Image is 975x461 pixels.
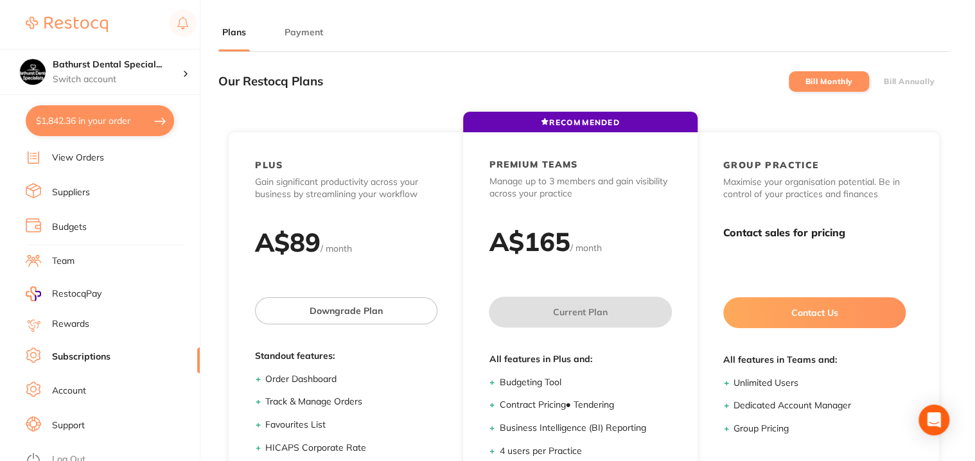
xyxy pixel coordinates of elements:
[53,73,182,86] p: Switch account
[733,399,906,412] li: Dedicated Account Manager
[52,419,85,432] a: Support
[26,286,101,301] a: RestocqPay
[52,385,86,397] a: Account
[489,159,577,170] h2: PREMIUM TEAMS
[52,288,101,300] span: RestocqPay
[723,159,819,171] h2: GROUP PRACTICE
[281,26,327,39] button: Payment
[52,351,110,363] a: Subscriptions
[265,419,437,431] li: Favourites List
[255,159,283,171] h2: PLUS
[489,175,671,200] p: Manage up to 3 members and gain visibility across your practice
[723,227,906,239] h3: Contact sales for pricing
[723,354,906,367] span: All features in Teams and:
[26,17,108,32] img: Restocq Logo
[53,58,182,71] h4: Bathurst Dental Specialists
[499,445,671,458] li: 4 users per Practice
[321,243,352,254] span: / month
[26,105,174,136] button: $1,842.36 in your order
[218,26,250,39] button: Plans
[218,74,323,89] h3: Our Restocq Plans
[733,422,906,435] li: Group Pricing
[265,373,437,386] li: Order Dashboard
[26,286,41,301] img: RestocqPay
[20,59,46,85] img: Bathurst Dental Specialists
[499,399,671,412] li: Contract Pricing ● Tendering
[255,297,437,324] button: Downgrade Plan
[570,242,601,254] span: / month
[26,10,108,39] a: Restocq Logo
[52,186,90,199] a: Suppliers
[489,297,671,327] button: Current Plan
[918,404,949,435] div: Open Intercom Messenger
[52,221,87,234] a: Budgets
[52,318,89,331] a: Rewards
[255,226,321,258] h2: A$ 89
[265,442,437,455] li: HICAPS Corporate Rate
[499,376,671,389] li: Budgeting Tool
[255,176,437,201] p: Gain significant productivity across your business by streamlining your workflow
[489,353,671,366] span: All features in Plus and:
[723,297,906,328] button: Contact Us
[723,176,906,201] p: Maximise your organisation potential. Be in control of your practices and finances
[489,225,570,257] h2: A$ 165
[52,152,104,164] a: View Orders
[52,255,75,268] a: Team
[884,77,935,86] label: Bill Annually
[255,350,437,363] span: Standout features:
[265,396,437,408] li: Track & Manage Orders
[499,422,671,435] li: Business Intelligence (BI) Reporting
[541,117,619,127] span: RECOMMENDED
[805,77,852,86] label: Bill Monthly
[733,377,906,390] li: Unlimited Users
